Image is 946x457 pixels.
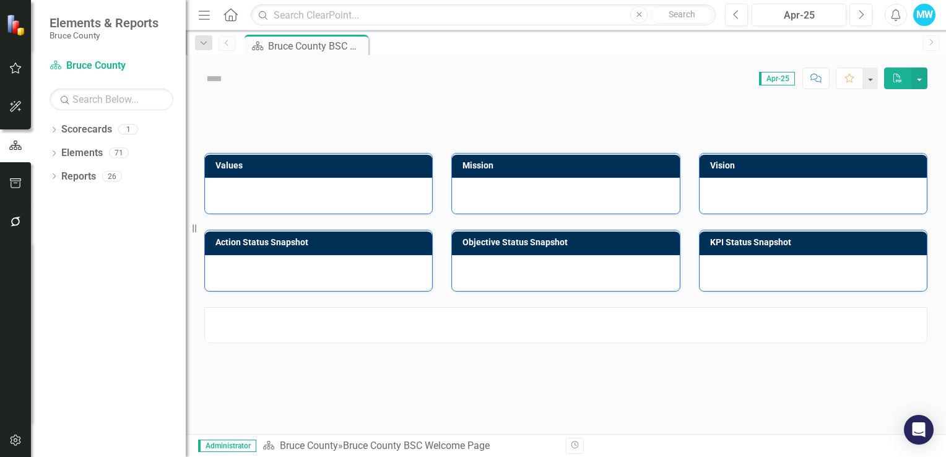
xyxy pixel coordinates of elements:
h3: Values [215,161,426,170]
div: Apr-25 [756,8,842,23]
div: Bruce County BSC Welcome Page [268,38,365,54]
div: 71 [109,148,129,159]
button: Apr-25 [752,4,846,26]
a: Reports [61,170,96,184]
div: 26 [102,171,122,181]
h3: Objective Status Snapshot [462,238,673,247]
div: 1 [118,124,138,135]
h3: Mission [462,161,673,170]
a: Bruce County [50,59,173,73]
img: ClearPoint Strategy [6,14,28,36]
div: » [263,439,557,453]
input: Search ClearPoint... [251,4,716,26]
button: Search [651,6,713,24]
h3: Action Status Snapshot [215,238,426,247]
a: Elements [61,146,103,160]
span: Apr-25 [759,72,795,85]
span: Elements & Reports [50,15,158,30]
input: Search Below... [50,89,173,110]
img: Not Defined [204,69,224,89]
button: MW [913,4,935,26]
h3: Vision [710,161,921,170]
h3: KPI Status Snapshot [710,238,921,247]
span: Search [669,9,695,19]
div: Open Intercom Messenger [904,415,934,445]
a: Bruce County [280,440,338,451]
div: Bruce County BSC Welcome Page [343,440,490,451]
small: Bruce County [50,30,158,40]
a: Scorecards [61,123,112,137]
span: Administrator [198,440,256,452]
